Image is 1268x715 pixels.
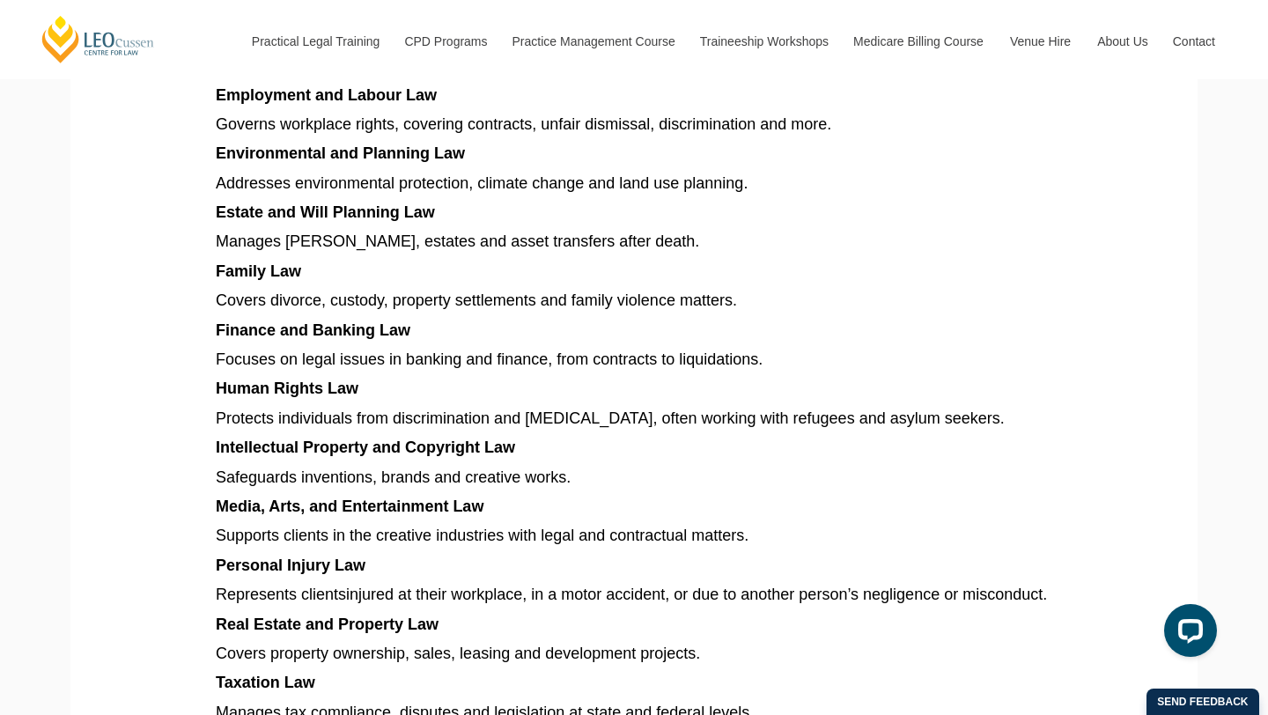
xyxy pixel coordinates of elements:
[216,232,699,250] span: Manages [PERSON_NAME], estates and asset transfers after death.
[499,4,687,79] a: Practice Management Course
[216,468,571,486] span: Safeguards inventions, brands and creative works.
[40,14,157,64] a: [PERSON_NAME] Centre for Law
[840,4,997,79] a: Medicare Billing Course
[216,674,315,691] span: Taxation Law
[216,557,365,574] span: Personal Injury Law
[1084,4,1160,79] a: About Us
[216,86,437,104] span: Employment and Labour Law
[216,174,748,192] span: Addresses environmental protection, climate change and land use planning.
[216,115,831,133] span: Governs workplace rights, covering contracts, unfair dismissal, discrimination and more.
[1160,4,1228,79] a: Contact
[239,4,392,79] a: Practical Legal Training
[346,586,1047,603] span: injured at their workplace, in a motor accident, or due to another person’s negligence or miscond...
[216,350,763,368] span: Focuses on legal issues in banking and finance, from contracts to liquidations.
[216,586,346,603] span: Represents clients
[687,4,840,79] a: Traineeship Workshops
[216,409,1005,427] span: Protects individuals from discrimination and [MEDICAL_DATA], often working with refugees and asyl...
[1150,597,1224,671] iframe: LiveChat chat widget
[216,615,439,633] span: Real Estate and Property Law
[216,321,410,339] span: Finance and Banking Law
[997,4,1084,79] a: Venue Hire
[216,203,435,221] span: Estate and Will Planning Law
[216,380,358,397] span: Human Rights Law
[216,439,515,456] span: Intellectual Property and Copyright Law
[216,262,301,280] span: Family Law
[391,4,498,79] a: CPD Programs
[216,645,700,662] span: Covers property ownership, sales, leasing and development projects.
[216,527,748,544] span: Supports clients in the creative industries with legal and contractual matters.
[216,291,737,309] span: Covers divorce, custody, property settlements and family violence matters.
[216,144,465,162] span: Environmental and Planning Law
[216,498,483,515] span: Media, Arts, and Entertainment Law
